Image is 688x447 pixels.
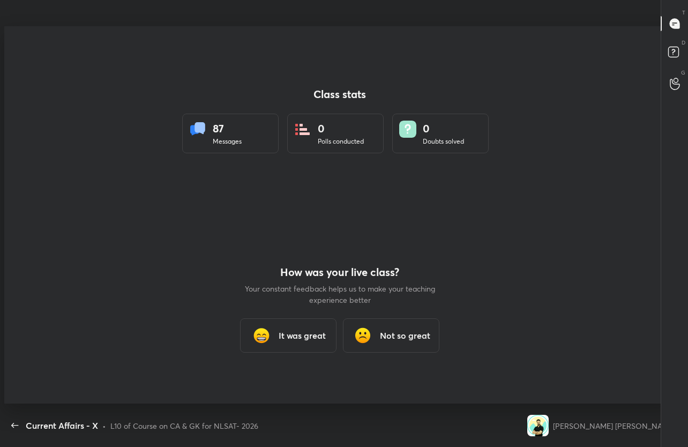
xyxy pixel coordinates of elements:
div: Current Affairs - X [26,419,98,432]
div: 0 [423,121,464,137]
h3: It was great [279,329,326,342]
div: L10 of Course on CA & GK for NLSAT- 2026 [110,420,258,431]
h4: How was your live class? [243,266,436,279]
div: Doubts solved [423,137,464,146]
img: statsMessages.856aad98.svg [189,121,206,138]
img: statsPoll.b571884d.svg [294,121,311,138]
h4: Class stats [182,88,497,101]
p: D [682,39,685,47]
div: Messages [213,137,242,146]
p: G [681,69,685,77]
div: 0 [318,121,364,137]
p: T [682,9,685,17]
img: cbb332b380cd4d0a9bcabf08f684c34f.jpg [527,415,549,436]
h3: Not so great [380,329,430,342]
img: frowning_face_cmp.gif [352,325,373,346]
img: grinning_face_with_smiling_eyes_cmp.gif [251,325,272,346]
img: doubts.8a449be9.svg [399,121,416,138]
div: 87 [213,121,242,137]
div: [PERSON_NAME] [PERSON_NAME] [553,420,675,431]
div: • [102,420,106,431]
p: Your constant feedback helps us to make your teaching experience better [243,283,436,306]
div: Polls conducted [318,137,364,146]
